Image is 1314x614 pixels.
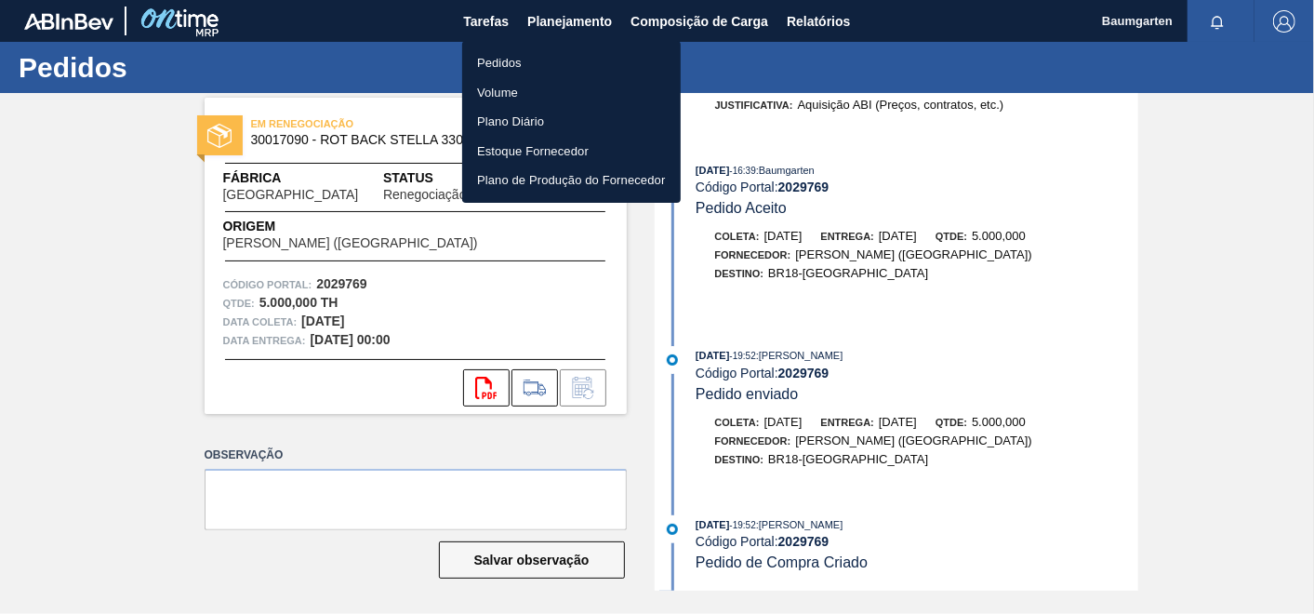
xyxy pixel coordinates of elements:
[462,166,681,195] a: Plano de Produção do Fornecedor
[462,48,681,78] a: Pedidos
[462,137,681,167] a: Estoque Fornecedor
[462,107,681,137] a: Plano Diário
[462,78,681,108] a: Volume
